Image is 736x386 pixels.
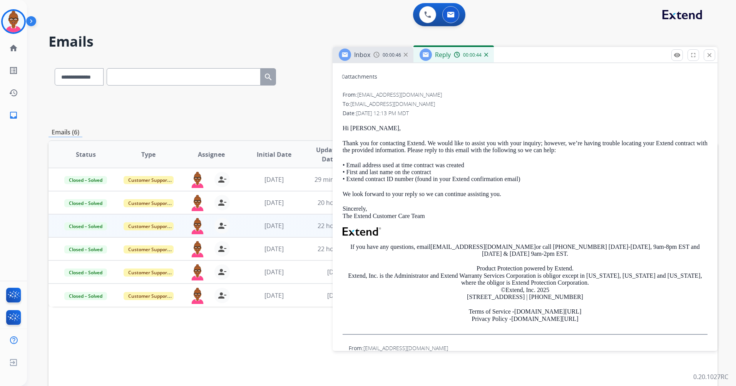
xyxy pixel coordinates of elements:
img: agent-avatar [190,288,205,304]
span: [DATE] [264,291,284,300]
img: avatar [3,11,24,32]
span: [EMAIL_ADDRESS][DOMAIN_NAME] [363,344,448,352]
p: Hi [PERSON_NAME], [343,125,708,132]
img: agent-avatar [190,218,205,234]
span: 00:00:46 [383,52,401,58]
span: Customer Support [124,292,174,300]
p: If you have any questions, email or call [PHONE_NUMBER] [DATE]-[DATE], 9am-8pm EST and [DATE] & [... [343,243,708,258]
span: 29 minutes ago [314,175,359,184]
p: We look forward to your reply so we can continue assisting you. [343,191,708,198]
mat-icon: inbox [9,111,18,120]
mat-icon: remove_red_eye [674,52,681,59]
mat-icon: home [9,44,18,53]
a: [DOMAIN_NAME][URL] [514,308,581,315]
img: Extend Logo [343,227,381,236]
img: agent-avatar [190,195,205,211]
p: 0.20.1027RC [693,372,728,381]
p: Terms of Service - Privacy Policy - [343,308,708,322]
mat-icon: close [706,52,713,59]
p: Thank you for contacting Extend. We would like to assist you with your inquiry; however, we’re ha... [343,140,708,154]
span: 22 hours ago [318,222,356,230]
img: agent-avatar [190,241,205,257]
span: [DATE] [327,291,346,300]
span: Initial Date [257,150,291,159]
span: [DATE] [264,245,284,253]
mat-icon: person_remove [217,221,227,230]
mat-icon: person_remove [217,267,227,277]
img: agent-avatar [190,264,205,280]
span: Closed – Solved [64,269,107,277]
span: Status [76,150,96,159]
mat-icon: person_remove [217,175,227,184]
span: [DATE] [327,268,346,276]
span: [DATE] 12:13 PM MDT [356,109,409,117]
a: [EMAIL_ADDRESS][DOMAIN_NAME] [430,243,536,250]
h2: Emails [49,34,718,49]
mat-icon: person_remove [217,244,227,253]
span: [EMAIL_ADDRESS][DOMAIN_NAME] [350,100,435,107]
div: From: [349,344,708,352]
span: Closed – Solved [64,176,107,184]
p: • Email address used at time contract was created • First and last name on the contract • Extend ... [343,162,708,183]
span: Reply [435,50,451,59]
span: Assignee [198,150,225,159]
span: Inbox [354,50,370,59]
mat-icon: search [264,72,273,82]
mat-icon: list_alt [9,66,18,75]
span: [DATE] [264,175,284,184]
span: Closed – Solved [64,245,107,253]
span: 22 hours ago [318,245,356,253]
p: Product Protection powered by Extend. Extend, Inc. is the Administrator and Extend Warranty Servi... [343,265,708,300]
span: [DATE] [264,222,284,230]
span: Customer Support [124,245,174,253]
span: [EMAIL_ADDRESS][DOMAIN_NAME] [357,91,442,98]
span: [DATE] [264,268,284,276]
span: Closed – Solved [64,292,107,300]
span: Customer Support [124,176,174,184]
span: [DATE] [264,198,284,207]
p: Emails (6) [49,128,82,137]
a: [DOMAIN_NAME][URL] [511,316,578,322]
mat-icon: person_remove [217,198,227,207]
span: 20 hours ago [318,198,356,207]
span: Closed – Solved [64,222,107,230]
mat-icon: person_remove [217,291,227,300]
span: Type [141,150,156,159]
div: From: [343,91,708,99]
mat-icon: fullscreen [690,52,697,59]
div: Date: [343,109,708,117]
mat-icon: history [9,88,18,97]
span: 0 [342,73,345,80]
span: Customer Support [124,199,174,207]
p: Sincerely, The Extend Customer Care Team [343,205,708,220]
img: agent-avatar [190,172,205,188]
span: Updated Date [312,145,346,164]
span: Customer Support [124,269,174,277]
div: To: [343,100,708,108]
span: Customer Support [124,222,174,230]
span: 00:00:44 [463,52,482,58]
span: Closed – Solved [64,199,107,207]
div: attachments [342,73,377,81]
